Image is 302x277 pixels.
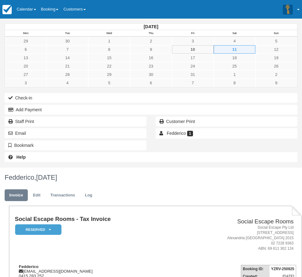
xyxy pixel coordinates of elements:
a: 18 [214,54,255,62]
em: Reserved [15,224,61,235]
a: Help [5,152,297,162]
a: 17 [172,54,214,62]
th: Tue [47,30,88,37]
a: Edit [28,189,45,201]
a: 8 [214,79,255,87]
a: 1 [88,37,130,45]
b: Help [16,155,26,160]
a: 9 [130,45,172,54]
h1: Fedderico, [5,174,297,181]
a: 2 [255,70,297,79]
strong: Fedderico [19,264,39,269]
span: [DATE] [36,174,57,181]
h2: Social Escape Rooms [178,218,293,225]
a: 5 [255,37,297,45]
a: 3 [172,37,214,45]
a: 4 [47,79,88,87]
a: 12 [255,45,297,54]
button: Check-in [5,93,297,103]
a: 22 [88,62,130,70]
span: Fedderico [167,131,186,136]
a: 19 [255,54,297,62]
span: 1 [187,131,193,136]
a: 30 [130,70,172,79]
th: Mon [5,30,47,37]
a: Transactions [46,189,80,201]
address: Social Escape Pty Ltd [STREET_ADDRESS] Alexandria [GEOGRAPHIC_DATA] 2015 02 7228 9363 ABN: 69 611... [178,225,293,252]
a: 10 [172,45,214,54]
a: 5 [88,79,130,87]
a: Fedderico 1 [156,128,297,138]
button: Email [5,128,146,138]
a: 13 [5,54,47,62]
th: Fri [172,30,214,37]
a: 3 [5,79,47,87]
a: 1 [214,70,255,79]
th: Sun [255,30,297,37]
a: 27 [5,70,47,79]
a: Invoice [5,189,28,201]
a: 7 [172,79,214,87]
a: 26 [255,62,297,70]
a: 6 [5,45,47,54]
a: Customer Print [156,117,297,126]
img: A3 [283,4,293,14]
a: 4 [214,37,255,45]
a: 2 [130,37,172,45]
a: 11 [214,45,255,54]
a: 20 [5,62,47,70]
button: Bookmark [5,140,146,150]
a: 28 [47,70,88,79]
a: 25 [214,62,255,70]
a: 31 [172,70,214,79]
a: 14 [47,54,88,62]
img: checkfront-main-nav-mini-logo.png [2,5,12,14]
th: Sat [214,30,255,37]
strong: [DATE] [144,24,158,29]
a: 16 [130,54,172,62]
a: 15 [88,54,130,62]
a: 24 [172,62,214,70]
h1: Social Escape Rooms - Tax Invoice [15,216,176,222]
a: 30 [47,37,88,45]
strong: YZRV-250925 [271,267,294,271]
th: Thu [130,30,172,37]
a: 21 [47,62,88,70]
a: Staff Print [5,117,146,126]
a: 8 [88,45,130,54]
a: Reserved [15,224,59,235]
a: 9 [255,79,297,87]
a: 7 [47,45,88,54]
th: Booking ID: [241,265,270,273]
a: 6 [130,79,172,87]
a: 29 [88,70,130,79]
th: Wed [88,30,130,37]
a: Log [80,189,97,201]
a: 23 [130,62,172,70]
a: 29 [5,37,47,45]
button: Add Payment [5,105,297,115]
